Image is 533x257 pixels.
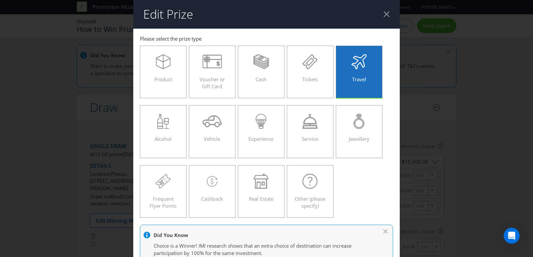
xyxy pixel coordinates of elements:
span: Travel [352,76,366,83]
span: Vehicle [204,135,220,142]
span: Cashback [201,195,223,202]
span: Voucher or Gift Card [200,76,225,90]
span: Please select the prize type [140,35,202,42]
div: Open Intercom Messenger [504,228,520,244]
span: Cash [256,76,266,83]
p: Choice is a Winner! IMI research shows that an extra choice of destination can increase participa... [154,242,373,257]
span: Jewellery [349,135,369,142]
span: Alcohol [155,135,172,142]
span: Service [302,135,318,142]
h2: Edit Prize [143,8,193,21]
span: Experience [249,135,273,142]
span: Real Estate [249,195,273,202]
span: Frequent Flyer Points [150,195,177,209]
span: Product [154,76,172,83]
span: Other (please specify) [295,195,325,209]
span: Tickets [302,76,318,83]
